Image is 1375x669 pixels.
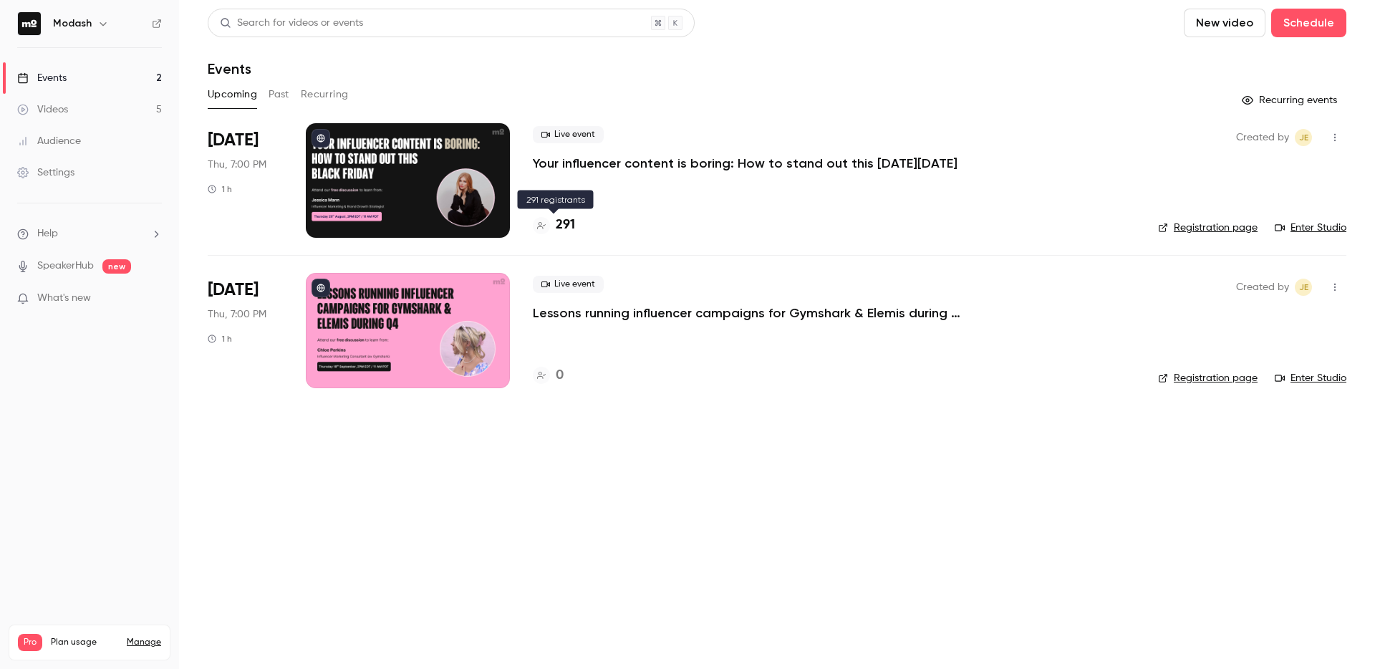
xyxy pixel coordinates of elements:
[37,226,58,241] span: Help
[208,129,259,152] span: [DATE]
[1184,9,1265,37] button: New video
[208,279,259,302] span: [DATE]
[269,83,289,106] button: Past
[18,634,42,651] span: Pro
[208,123,283,238] div: Aug 28 Thu, 7:00 PM (Europe/London)
[1158,371,1258,385] a: Registration page
[17,134,81,148] div: Audience
[127,637,161,648] a: Manage
[208,158,266,172] span: Thu, 7:00 PM
[1275,371,1346,385] a: Enter Studio
[1295,279,1312,296] span: Jack Eaton
[208,307,266,322] span: Thu, 7:00 PM
[208,333,232,345] div: 1 h
[1236,279,1289,296] span: Created by
[533,304,962,322] a: Lessons running influencer campaigns for Gymshark & Elemis during Q4
[37,259,94,274] a: SpeakerHub
[17,71,67,85] div: Events
[556,216,575,235] h4: 291
[208,183,232,195] div: 1 h
[1295,129,1312,146] span: Jack Eaton
[1158,221,1258,235] a: Registration page
[533,155,957,172] a: Your influencer content is boring: How to stand out this [DATE][DATE]
[533,126,604,143] span: Live event
[1299,129,1308,146] span: JE
[53,16,92,31] h6: Modash
[301,83,349,106] button: Recurring
[1271,9,1346,37] button: Schedule
[51,637,118,648] span: Plan usage
[18,12,41,35] img: Modash
[1299,279,1308,296] span: JE
[220,16,363,31] div: Search for videos or events
[556,366,564,385] h4: 0
[17,165,74,180] div: Settings
[1236,129,1289,146] span: Created by
[17,102,68,117] div: Videos
[208,60,251,77] h1: Events
[37,291,91,306] span: What's new
[533,276,604,293] span: Live event
[533,216,575,235] a: 291
[208,83,257,106] button: Upcoming
[102,259,131,274] span: new
[1235,89,1346,112] button: Recurring events
[1275,221,1346,235] a: Enter Studio
[17,226,162,241] li: help-dropdown-opener
[208,273,283,388] div: Sep 18 Thu, 7:00 PM (Europe/London)
[533,366,564,385] a: 0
